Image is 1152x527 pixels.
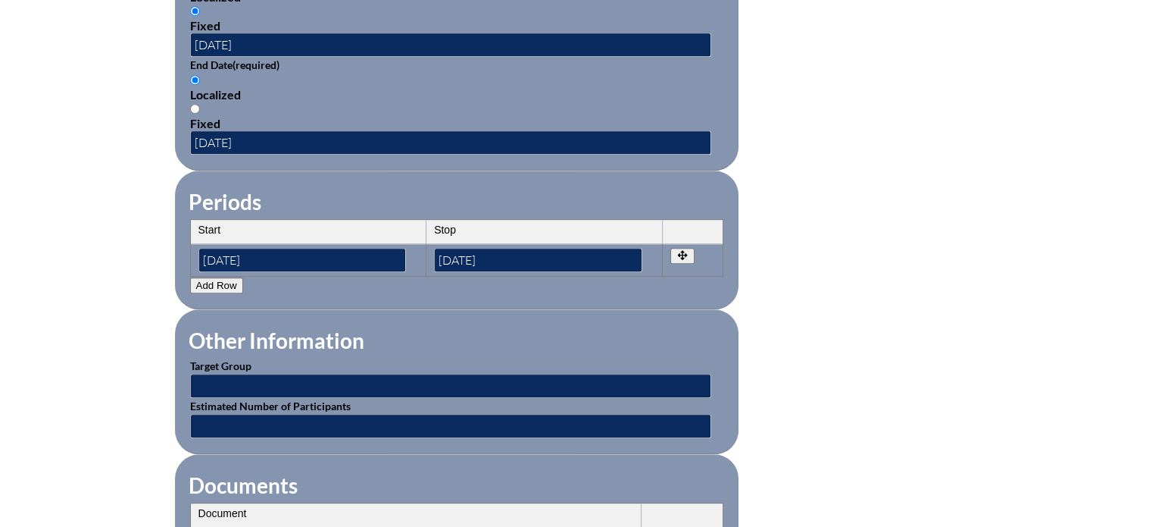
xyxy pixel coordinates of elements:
[190,116,723,130] div: Fixed
[190,400,351,413] label: Estimated Number of Participants
[187,328,366,353] legend: Other Information
[187,189,263,215] legend: Periods
[191,220,427,244] th: Start
[190,18,723,33] div: Fixed
[190,58,279,71] label: End Date
[190,359,251,372] label: Target Group
[190,104,200,114] input: Fixed
[190,87,723,102] div: Localized
[187,472,299,498] legend: Documents
[233,58,279,71] span: (required)
[190,75,200,85] input: Localized
[190,278,243,293] button: Add Row
[190,6,200,16] input: Fixed
[426,220,663,244] th: Stop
